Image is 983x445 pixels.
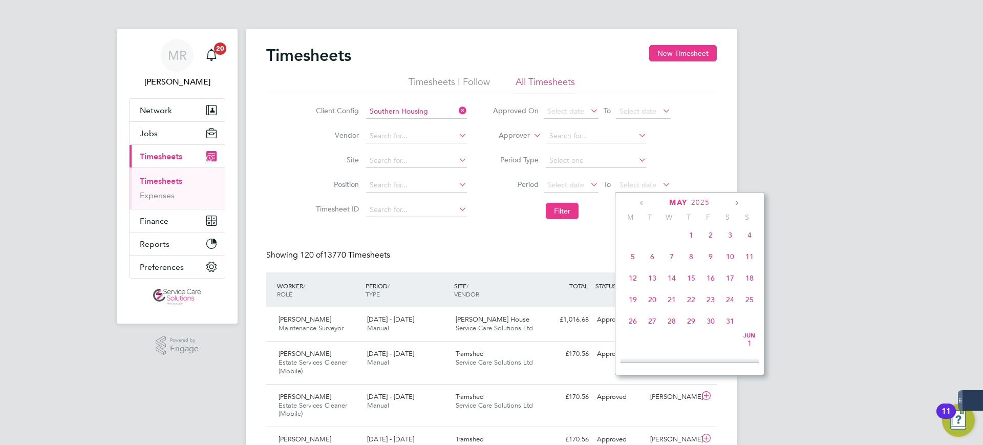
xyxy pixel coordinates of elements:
span: Select date [619,107,656,116]
div: 11 [942,411,951,425]
span: Tramshed [456,349,484,358]
a: Go to home page [129,289,225,305]
span: 18 [740,268,759,288]
span: 8 [681,247,701,266]
span: Preferences [140,262,184,272]
span: 26 [623,311,643,331]
span: 1 [740,333,759,353]
span: Matt Robson [129,76,225,88]
span: 29 [681,311,701,331]
span: 5 [623,247,643,266]
div: £170.56 [540,346,593,363]
span: 10 [720,247,740,266]
input: Search for... [366,104,467,119]
span: 2 [701,225,720,245]
button: Filter [546,203,579,219]
span: [DATE] - [DATE] [367,435,414,443]
div: STATUS [593,277,646,295]
label: Position [313,180,359,189]
span: 1 [681,225,701,245]
span: 16 [701,268,720,288]
span: 4 [662,355,681,374]
span: Engage [170,345,199,353]
h2: Timesheets [266,45,351,66]
button: Preferences [130,256,225,278]
span: 28 [662,311,681,331]
span: ROLE [277,290,292,298]
button: Finance [130,209,225,232]
span: 120 of [300,250,323,260]
span: [DATE] - [DATE] [367,349,414,358]
label: Site [313,155,359,164]
span: To [601,104,614,117]
span: S [718,213,737,222]
label: Period [493,180,539,189]
span: 14 [662,268,681,288]
span: Tramshed [456,435,484,443]
span: / [466,282,468,290]
span: Estate Services Cleaner (Mobile) [279,358,347,375]
span: 31 [720,311,740,331]
span: M [621,213,640,222]
input: Search for... [366,203,467,217]
span: [PERSON_NAME] [279,349,331,358]
span: Service Care Solutions Ltd [456,401,533,410]
span: 7 [662,247,681,266]
span: Network [140,105,172,115]
span: 6 [643,247,662,266]
span: Tramshed [456,392,484,401]
span: [DATE] - [DATE] [367,392,414,401]
label: Timesheet ID [313,204,359,214]
span: F [698,213,718,222]
span: Maintenance Surveyor [279,324,344,332]
div: WORKER [274,277,363,303]
a: MR[PERSON_NAME] [129,39,225,88]
span: Powered by [170,336,199,345]
span: / [388,282,390,290]
a: Expenses [140,190,175,200]
span: VENDOR [454,290,479,298]
span: S [737,213,757,222]
button: Network [130,99,225,121]
input: Search for... [546,129,647,143]
div: PERIOD [363,277,452,303]
span: Reports [140,239,169,249]
span: Timesheets [140,152,182,161]
span: 20 [643,290,662,309]
span: Jun [740,333,759,338]
span: MR [168,49,187,62]
li: All Timesheets [516,76,575,94]
span: 25 [740,290,759,309]
span: 3 [643,355,662,374]
label: Client Config [313,106,359,115]
div: Approved [593,311,646,328]
label: Approver [484,131,530,141]
span: Select date [547,107,584,116]
div: Showing [266,250,392,261]
span: [PERSON_NAME] [279,435,331,443]
span: 24 [720,290,740,309]
span: 5 [681,355,701,374]
span: 21 [662,290,681,309]
span: 27 [643,311,662,331]
span: 20 [214,43,226,55]
span: [PERSON_NAME] House [456,315,529,324]
span: 30 [701,311,720,331]
nav: Main navigation [117,29,238,324]
span: 9 [701,247,720,266]
input: Search for... [366,129,467,143]
span: Manual [367,358,389,367]
span: Service Care Solutions Ltd [456,358,533,367]
span: 23 [701,290,720,309]
span: 3 [720,225,740,245]
li: Timesheets I Follow [409,76,490,94]
button: Open Resource Center, 11 new notifications [942,404,975,437]
span: 13 [643,268,662,288]
span: Jobs [140,129,158,138]
span: W [659,213,679,222]
span: TYPE [366,290,380,298]
span: Service Care Solutions Ltd [456,324,533,332]
span: Manual [367,401,389,410]
span: 13770 Timesheets [300,250,390,260]
span: 12 [623,268,643,288]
